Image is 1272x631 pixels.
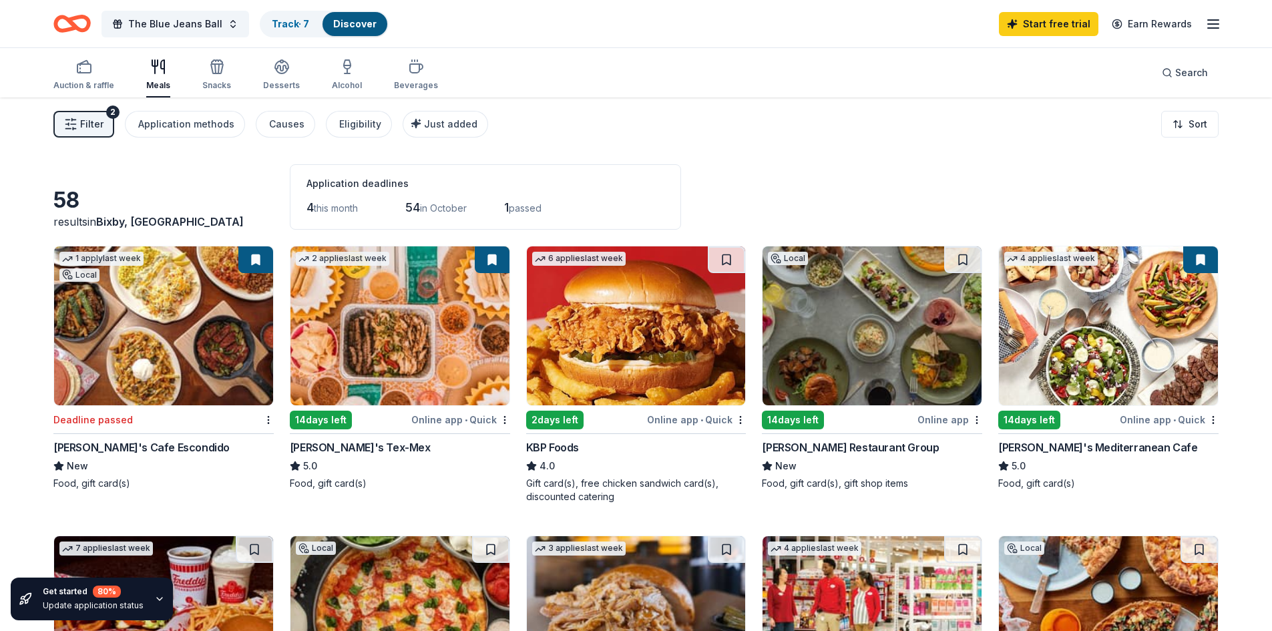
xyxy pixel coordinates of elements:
div: 14 days left [290,411,352,429]
div: Online app Quick [1120,411,1219,428]
div: 80 % [93,586,121,598]
span: 5.0 [1012,458,1026,474]
div: [PERSON_NAME] Restaurant Group [762,439,939,455]
img: Image for Chuy's Tex-Mex [290,246,509,405]
a: Track· 7 [272,18,309,29]
span: Search [1175,65,1208,81]
button: Application methods [125,111,245,138]
span: 4 [306,200,314,214]
div: Meals [146,80,170,91]
div: Auction & raffle [53,80,114,91]
button: Causes [256,111,315,138]
div: 1 apply last week [59,252,144,266]
div: 14 days left [762,411,824,429]
img: Image for Taziki's Mediterranean Cafe [999,246,1218,405]
img: Image for KBP Foods [527,246,746,405]
div: 14 days left [998,411,1060,429]
div: Online app [917,411,982,428]
div: 6 applies last week [532,252,626,266]
img: Image for Ted's Cafe Escondido [54,246,273,405]
span: New [775,458,797,474]
div: [PERSON_NAME]'s Mediterranean Cafe [998,439,1197,455]
a: Image for Taziki's Mediterranean Cafe4 applieslast week14days leftOnline app•Quick[PERSON_NAME]'s... [998,246,1219,490]
div: 2 days left [526,411,584,429]
span: The Blue Jeans Ball [128,16,222,32]
div: Desserts [263,80,300,91]
button: Just added [403,111,488,138]
div: 4 applies last week [768,542,861,556]
div: Update application status [43,600,144,611]
button: Beverages [394,53,438,97]
span: 1 [504,200,509,214]
div: Gift card(s), free chicken sandwich card(s), discounted catering [526,477,747,503]
div: Online app Quick [411,411,510,428]
span: Sort [1189,116,1207,132]
div: 58 [53,187,274,214]
div: results [53,214,274,230]
span: • [465,415,467,425]
span: New [67,458,88,474]
span: this month [314,202,358,214]
div: 3 applies last week [532,542,626,556]
div: Causes [269,116,304,132]
span: 4.0 [540,458,555,474]
div: Local [59,268,99,282]
button: Sort [1161,111,1219,138]
button: The Blue Jeans Ball [101,11,249,37]
div: [PERSON_NAME]'s Cafe Escondido [53,439,230,455]
div: Application methods [138,116,234,132]
a: Image for Chuy's Tex-Mex2 applieslast week14days leftOnline app•Quick[PERSON_NAME]'s Tex-Mex5.0Fo... [290,246,510,490]
a: Discover [333,18,377,29]
span: 54 [405,200,420,214]
span: Just added [424,118,477,130]
span: Filter [80,116,103,132]
span: passed [509,202,542,214]
div: Food, gift card(s) [290,477,510,490]
span: • [700,415,703,425]
span: • [1173,415,1176,425]
div: [PERSON_NAME]'s Tex-Mex [290,439,431,455]
div: 7 applies last week [59,542,153,556]
span: 5.0 [303,458,317,474]
img: Image for Justin Thompson Restaurant Group [763,246,982,405]
div: Online app Quick [647,411,746,428]
button: Meals [146,53,170,97]
div: Get started [43,586,144,598]
button: Auction & raffle [53,53,114,97]
a: Image for Ted's Cafe Escondido1 applylast weekLocalDeadline passed[PERSON_NAME]'s Cafe EscondidoN... [53,246,274,490]
span: Bixby, [GEOGRAPHIC_DATA] [96,215,244,228]
a: Earn Rewards [1104,12,1200,36]
div: Food, gift card(s) [998,477,1219,490]
a: Image for Justin Thompson Restaurant GroupLocal14days leftOnline app[PERSON_NAME] Restaurant Grou... [762,246,982,490]
div: KBP Foods [526,439,579,455]
div: Beverages [394,80,438,91]
div: Local [768,252,808,265]
a: Start free trial [999,12,1098,36]
div: 2 [106,106,120,119]
button: Search [1151,59,1219,86]
span: in October [420,202,467,214]
button: Alcohol [332,53,362,97]
a: Image for KBP Foods6 applieslast week2days leftOnline app•QuickKBP Foods4.0Gift card(s), free chi... [526,246,747,503]
button: Filter2 [53,111,114,138]
div: Application deadlines [306,176,664,192]
a: Home [53,8,91,39]
div: Alcohol [332,80,362,91]
div: Food, gift card(s) [53,477,274,490]
div: Deadline passed [53,412,133,428]
button: Desserts [263,53,300,97]
div: 2 applies last week [296,252,389,266]
div: Food, gift card(s), gift shop items [762,477,982,490]
div: 4 applies last week [1004,252,1098,266]
button: Snacks [202,53,231,97]
button: Track· 7Discover [260,11,389,37]
button: Eligibility [326,111,392,138]
div: Snacks [202,80,231,91]
div: Local [296,542,336,555]
div: Eligibility [339,116,381,132]
div: Local [1004,542,1044,555]
span: in [87,215,244,228]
